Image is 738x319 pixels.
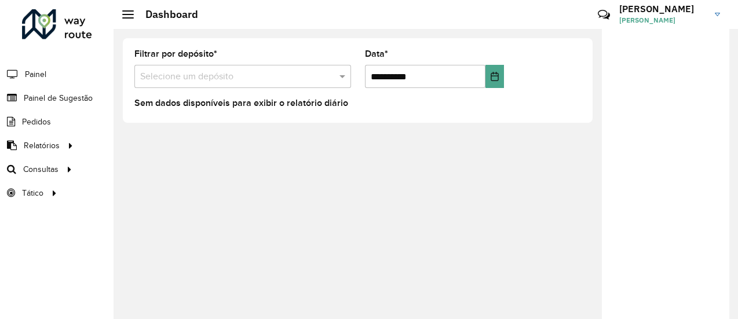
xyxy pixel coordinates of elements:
[134,8,198,21] h2: Dashboard
[24,92,93,104] span: Painel de Sugestão
[134,96,348,110] label: Sem dados disponíveis para exibir o relatório diário
[134,47,217,61] label: Filtrar por depósito
[619,15,706,25] span: [PERSON_NAME]
[24,140,60,152] span: Relatórios
[22,187,43,199] span: Tático
[23,163,59,175] span: Consultas
[22,116,51,128] span: Pedidos
[485,65,504,88] button: Choose Date
[25,68,46,80] span: Painel
[365,47,388,61] label: Data
[591,2,616,27] a: Contato Rápido
[619,3,706,14] h3: [PERSON_NAME]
